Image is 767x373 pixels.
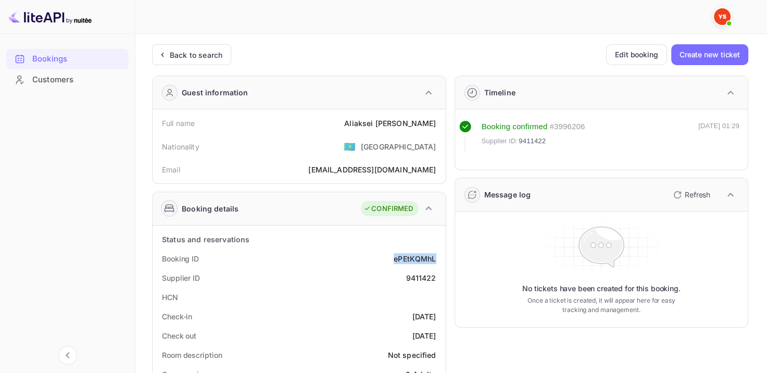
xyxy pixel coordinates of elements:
p: Refresh [685,189,710,200]
img: Yandex Support [714,8,731,25]
p: Once a ticket is created, it will appear here for easy tracking and management. [523,296,680,315]
a: Customers [6,70,129,89]
button: Collapse navigation [58,346,77,365]
img: LiteAPI logo [8,8,92,25]
div: Booking ID [162,253,199,264]
div: HCN [162,292,178,303]
div: [DATE] [412,311,436,322]
div: Back to search [170,49,222,60]
div: Bookings [6,49,129,69]
div: Not specified [388,350,436,360]
div: Status and reservations [162,234,249,245]
span: Supplier ID: [482,136,518,146]
div: Booking details [182,203,238,214]
div: Nationality [162,141,199,152]
div: Aliaksei [PERSON_NAME] [344,118,436,129]
div: Check-in [162,311,192,322]
button: Create new ticket [671,44,748,65]
div: Customers [6,70,129,90]
div: Message log [484,189,531,200]
div: Booking confirmed [482,121,548,133]
div: [GEOGRAPHIC_DATA] [361,141,436,152]
div: Bookings [32,53,123,65]
span: 9411422 [519,136,546,146]
div: Guest information [182,87,248,98]
button: Edit booking [606,44,667,65]
button: Refresh [667,186,714,203]
div: # 3996206 [549,121,585,133]
span: United States [344,137,356,156]
div: 9411422 [406,272,436,283]
div: Supplier ID [162,272,200,283]
div: Customers [32,74,123,86]
div: Room description [162,350,222,360]
div: Check out [162,330,196,341]
div: [EMAIL_ADDRESS][DOMAIN_NAME] [308,164,436,175]
div: Full name [162,118,195,129]
div: CONFIRMED [363,204,413,214]
div: Email [162,164,180,175]
div: [DATE] 01:29 [698,121,739,151]
p: No tickets have been created for this booking. [522,283,681,294]
div: [DATE] [412,330,436,341]
a: Bookings [6,49,129,68]
div: ePEtKQMhL [394,253,436,264]
div: Timeline [484,87,515,98]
